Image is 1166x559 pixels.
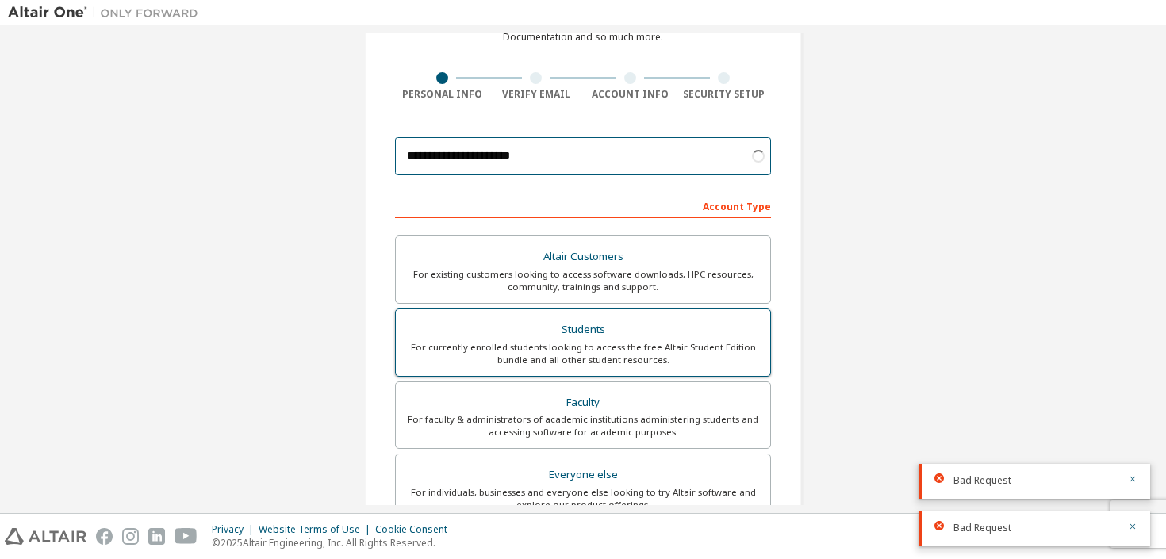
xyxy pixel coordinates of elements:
[212,536,457,549] p: © 2025 Altair Engineering, Inc. All Rights Reserved.
[148,528,165,545] img: linkedin.svg
[395,88,489,101] div: Personal Info
[953,474,1011,487] span: Bad Request
[405,246,761,268] div: Altair Customers
[375,523,457,536] div: Cookie Consent
[259,523,375,536] div: Website Terms of Use
[489,88,584,101] div: Verify Email
[96,528,113,545] img: facebook.svg
[5,528,86,545] img: altair_logo.svg
[583,88,677,101] div: Account Info
[212,523,259,536] div: Privacy
[395,193,771,218] div: Account Type
[405,392,761,414] div: Faculty
[8,5,206,21] img: Altair One
[405,464,761,486] div: Everyone else
[405,268,761,293] div: For existing customers looking to access software downloads, HPC resources, community, trainings ...
[405,486,761,511] div: For individuals, businesses and everyone else looking to try Altair software and explore our prod...
[405,319,761,341] div: Students
[122,528,139,545] img: instagram.svg
[405,413,761,438] div: For faculty & administrators of academic institutions administering students and accessing softwa...
[953,522,1011,534] span: Bad Request
[175,528,198,545] img: youtube.svg
[677,88,772,101] div: Security Setup
[405,341,761,366] div: For currently enrolled students looking to access the free Altair Student Edition bundle and all ...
